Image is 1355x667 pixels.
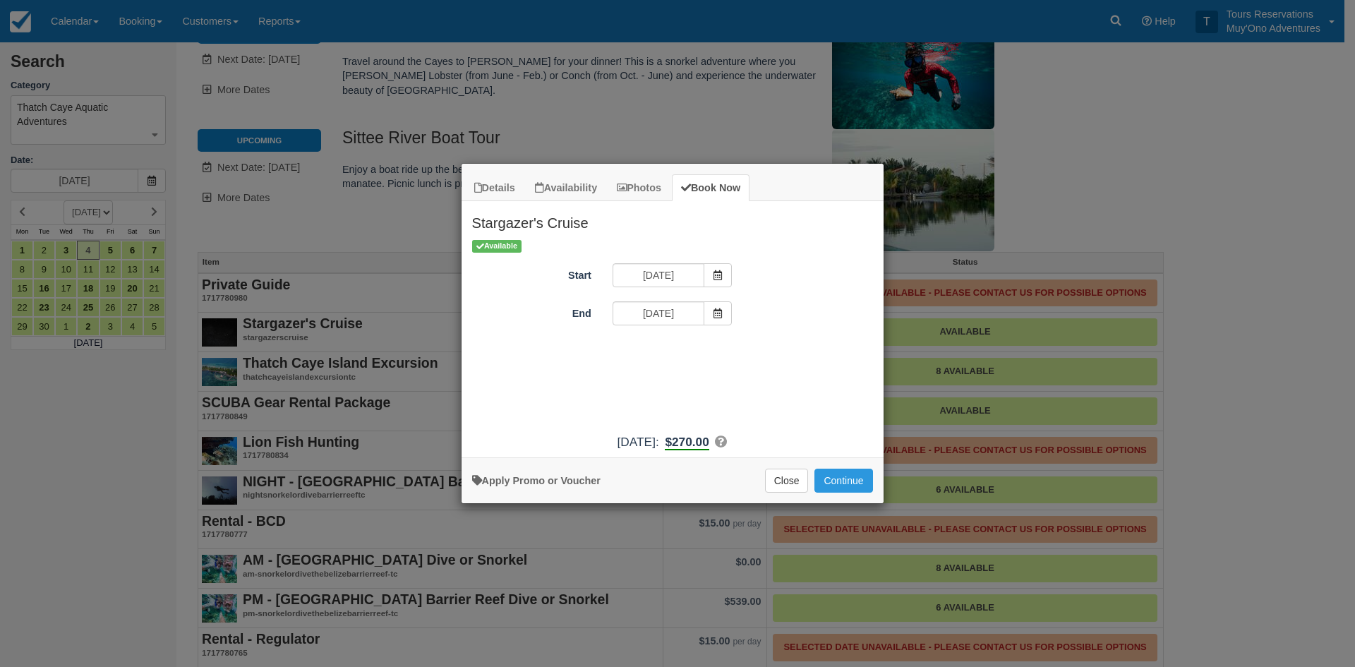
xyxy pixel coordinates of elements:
h2: Stargazer's Cruise [462,201,884,238]
span: Available [472,240,522,252]
a: Details [465,174,524,202]
a: Apply Voucher [472,475,601,486]
a: Photos [608,174,670,202]
span: $270.00 [665,435,709,449]
button: Close [765,469,809,493]
div: : [462,433,884,451]
a: Book Now [672,174,749,202]
button: Add to Booking [814,469,872,493]
label: Start [462,263,602,283]
label: End [462,301,602,321]
span: [DATE] [618,435,656,449]
div: Item Modal [462,201,884,450]
a: Availability [526,174,606,202]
